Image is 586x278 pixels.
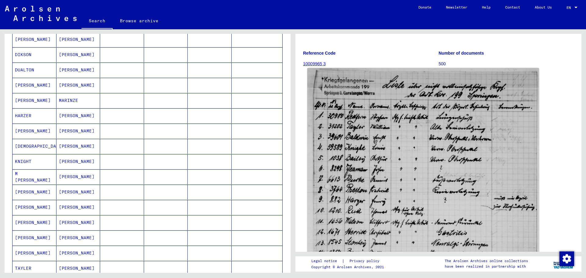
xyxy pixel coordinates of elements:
div: | [311,258,387,264]
mat-cell: [PERSON_NAME] [56,230,100,245]
mat-cell: [PERSON_NAME] [56,32,100,47]
a: Legal notice [311,258,342,264]
a: 10009965 3 [303,61,326,66]
a: Privacy policy [345,258,387,264]
p: have been realized in partnership with [445,264,528,269]
mat-cell: [DEMOGRAPHIC_DATA] [13,139,56,154]
mat-cell: [PERSON_NAME] [56,78,100,93]
mat-cell: [PERSON_NAME] [56,169,100,184]
p: The Arolsen Archives online collections [445,258,528,264]
mat-cell: [PERSON_NAME] [13,185,56,200]
div: Change consent [559,251,574,266]
mat-cell: DUALTON [13,63,56,78]
mat-cell: [PERSON_NAME] [13,230,56,245]
mat-cell: [PERSON_NAME] [56,215,100,230]
a: Browse archive [113,13,166,28]
mat-cell: M [PERSON_NAME] [13,169,56,184]
mat-cell: [PERSON_NAME] [13,93,56,108]
mat-cell: HARZER [13,108,56,123]
a: Search [81,13,113,29]
mat-cell: DIKSON [13,47,56,62]
p: 500 [439,61,574,67]
mat-cell: [PERSON_NAME] [56,154,100,169]
mat-cell: [PERSON_NAME] [56,63,100,78]
mat-cell: [PERSON_NAME] [13,215,56,230]
mat-cell: KNIGHT [13,154,56,169]
img: Change consent [559,251,574,266]
p: Copyright © Arolsen Archives, 2021 [311,264,387,270]
mat-cell: [PERSON_NAME] [56,47,100,62]
img: Arolsen_neg.svg [5,6,77,21]
mat-cell: [PERSON_NAME] [56,139,100,154]
span: EN [566,5,573,10]
mat-cell: [PERSON_NAME] [13,78,56,93]
mat-cell: [PERSON_NAME] [56,185,100,200]
b: Number of documents [439,51,484,56]
mat-cell: MARINZE [56,93,100,108]
mat-cell: [PERSON_NAME] [13,246,56,261]
mat-cell: [PERSON_NAME] [56,261,100,276]
mat-cell: TAYLER [13,261,56,276]
mat-cell: [PERSON_NAME] [13,200,56,215]
mat-cell: [PERSON_NAME] [56,108,100,123]
mat-cell: [PERSON_NAME] [56,246,100,261]
b: Reference Code [303,51,336,56]
mat-cell: [PERSON_NAME] [56,200,100,215]
mat-cell: [PERSON_NAME] [56,124,100,139]
img: yv_logo.png [552,256,575,271]
mat-cell: [PERSON_NAME] [13,124,56,139]
mat-cell: [PERSON_NAME] [13,32,56,47]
